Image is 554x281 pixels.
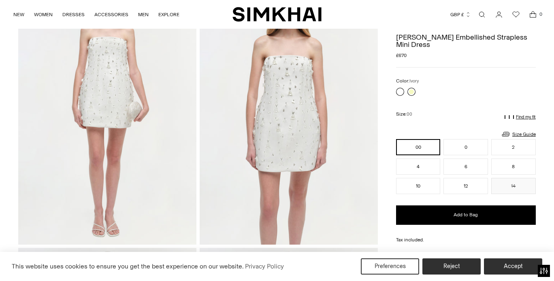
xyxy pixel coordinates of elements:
button: 8 [491,159,536,175]
a: DRESSES [62,6,85,23]
span: 00 [407,112,412,117]
label: Color: [396,77,419,85]
span: £670 [396,52,407,59]
button: 00 [396,139,441,156]
button: 10 [396,178,441,194]
a: NEW [13,6,24,23]
span: Ivory [409,78,419,84]
button: 2 [491,139,536,156]
a: EXPLORE [158,6,179,23]
a: SIMKHAI [232,6,322,22]
button: Preferences [361,258,419,275]
a: MEN [138,6,149,23]
button: 0 [443,139,488,156]
span: 0 [537,11,544,18]
label: Size: [396,110,412,118]
a: Size Guide [501,129,536,139]
a: Go to the account page [491,6,507,23]
button: Add to Bag [396,206,536,225]
a: ACCESSORIES [94,6,128,23]
button: GBP £ [450,6,471,23]
button: 4 [396,159,441,175]
span: This website uses cookies to ensure you get the best experience on our website. [12,262,244,270]
button: 12 [443,178,488,194]
button: 6 [443,159,488,175]
button: Accept [484,258,542,275]
div: Tax included. [396,237,536,244]
a: WOMEN [34,6,53,23]
button: Reject [422,258,481,275]
span: Add to Bag [454,212,478,219]
a: Wishlist [508,6,524,23]
button: 14 [491,178,536,194]
a: Open cart modal [525,6,541,23]
h1: [PERSON_NAME] Embellished Strapless Mini Dress [396,34,536,48]
a: Privacy Policy (opens in a new tab) [244,260,285,273]
a: Open search modal [474,6,490,23]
